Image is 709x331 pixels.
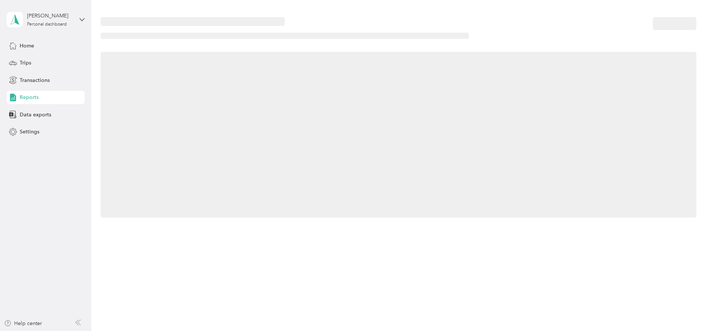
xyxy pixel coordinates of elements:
span: Home [20,42,34,50]
span: Data exports [20,111,51,119]
span: Settings [20,128,39,136]
button: Help center [4,320,42,327]
div: Personal dashboard [27,22,67,27]
iframe: Everlance-gr Chat Button Frame [667,289,709,331]
span: Trips [20,59,31,67]
div: [PERSON_NAME] [27,12,73,20]
span: Reports [20,93,39,101]
span: Transactions [20,76,50,84]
